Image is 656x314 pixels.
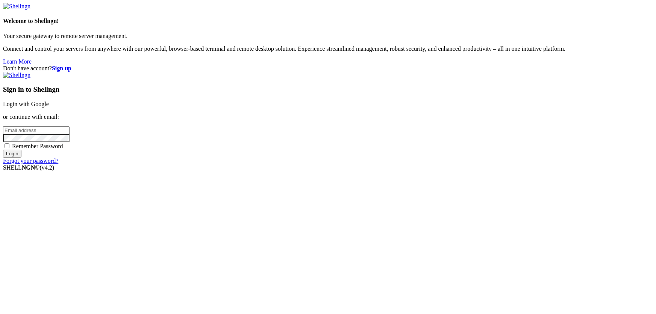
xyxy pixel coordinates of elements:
img: Shellngn [3,72,30,79]
input: Login [3,150,21,158]
a: Sign up [52,65,71,71]
p: or continue with email: [3,114,653,120]
div: Don't have account? [3,65,653,72]
h3: Sign in to Shellngn [3,85,653,94]
img: Shellngn [3,3,30,10]
p: Connect and control your servers from anywhere with our powerful, browser-based terminal and remo... [3,46,653,52]
input: Email address [3,126,70,134]
span: SHELL © [3,164,54,171]
a: Login with Google [3,101,49,107]
span: Remember Password [12,143,63,149]
a: Forgot your password? [3,158,58,164]
input: Remember Password [5,143,9,148]
span: 4.2.0 [40,164,55,171]
a: Learn More [3,58,32,65]
h4: Welcome to Shellngn! [3,18,653,24]
p: Your secure gateway to remote server management. [3,33,653,39]
b: NGN [22,164,35,171]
